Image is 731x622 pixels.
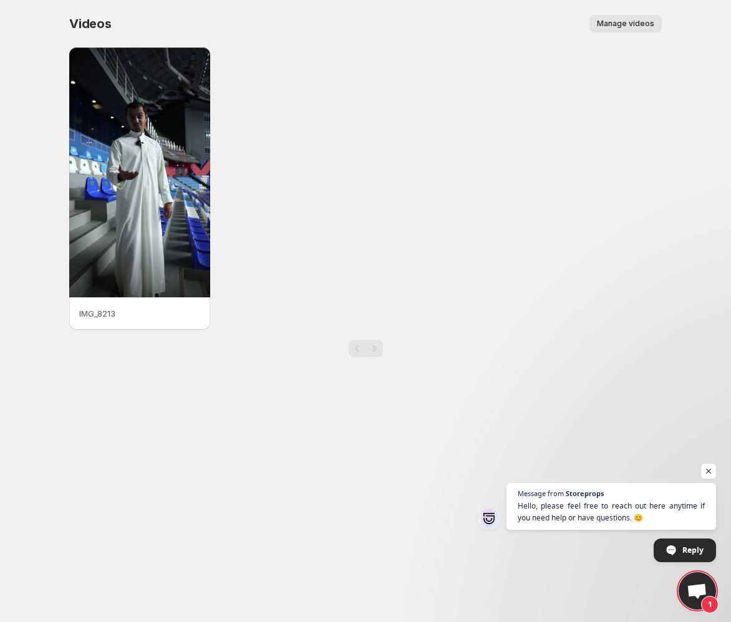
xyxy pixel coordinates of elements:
[701,596,719,613] span: 1
[679,572,716,610] a: Open chat
[518,490,564,497] span: Message from
[597,19,654,29] span: Manage videos
[682,539,704,561] span: Reply
[69,16,112,31] span: Videos
[566,490,604,497] span: Storeprops
[349,340,383,357] nav: Pagination
[79,307,200,320] p: IMG_8213
[589,15,662,32] button: Manage videos
[518,500,705,524] span: Hello, please feel free to reach out here anytime if you need help or have questions. 😊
